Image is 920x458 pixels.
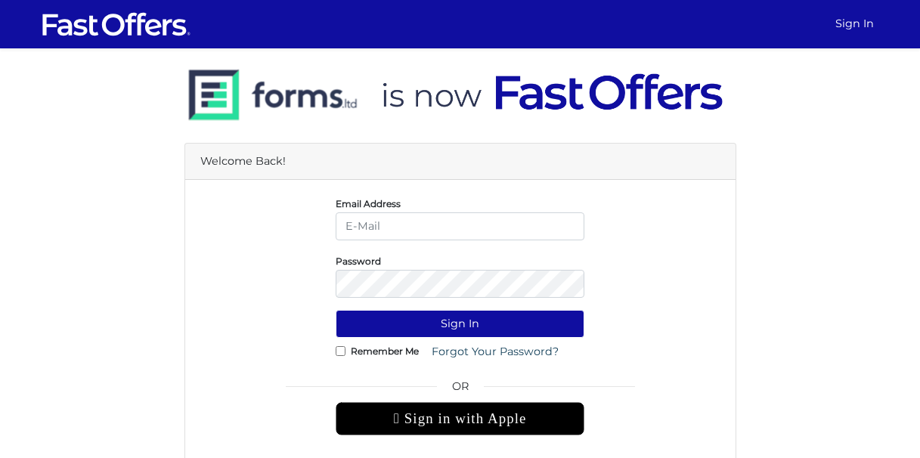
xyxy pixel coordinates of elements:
[336,202,401,206] label: Email Address
[336,310,584,338] button: Sign In
[829,9,880,39] a: Sign In
[336,378,584,402] span: OR
[336,402,584,435] div: Sign in with Apple
[336,259,381,263] label: Password
[185,144,736,180] div: Welcome Back!
[351,349,419,353] label: Remember Me
[336,212,584,240] input: E-Mail
[422,338,568,366] a: Forgot Your Password?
